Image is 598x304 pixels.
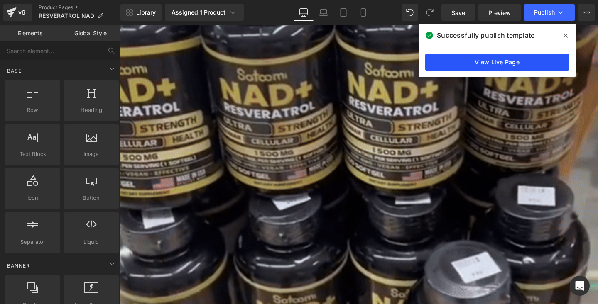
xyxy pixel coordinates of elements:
a: Tablet [333,4,353,21]
button: More [578,4,595,21]
span: Row [7,106,58,114]
span: Publish [534,9,555,16]
span: Save [451,8,465,17]
a: Preview [478,4,521,21]
div: v6 [17,7,27,18]
span: RESVERATROL NAD [39,12,94,19]
a: New Library [120,4,162,21]
span: Separator [7,238,58,246]
a: Global Style [60,25,120,41]
a: Mobile [353,4,373,21]
a: v6 [3,4,32,21]
span: Heading [66,106,116,114]
a: Product Pages [39,4,120,11]
span: Button [66,194,116,202]
span: Successfully publish template [437,30,534,40]
span: Banner [6,262,31,270]
span: Library [136,9,156,16]
div: Open Intercom Messenger [570,276,590,296]
span: Image [66,150,116,158]
span: Icon [7,194,58,202]
span: Text Block [7,150,58,158]
div: Assigned 1 Product [172,8,237,17]
span: Liquid [66,238,116,246]
button: Redo [422,4,438,21]
span: Preview [488,8,511,17]
a: View Live Page [425,54,569,71]
button: Publish [524,4,575,21]
span: Base [6,67,22,75]
button: Undo [402,4,418,21]
a: Desktop [294,4,314,21]
a: Laptop [314,4,333,21]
